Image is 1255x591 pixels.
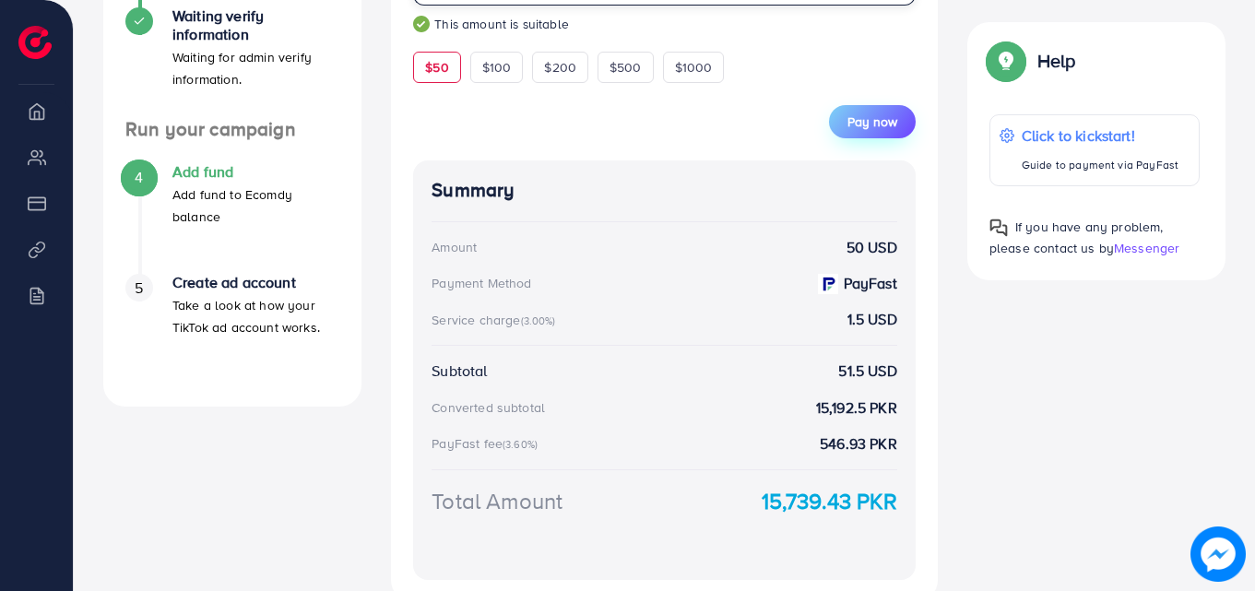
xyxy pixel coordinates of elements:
span: $500 [610,58,642,77]
strong: 50 USD [847,237,897,258]
div: Service charge [432,311,561,329]
div: Payment Method [432,274,531,292]
span: Messenger [1114,239,1179,257]
span: If you have any problem, please contact us by [989,218,1164,257]
span: 4 [135,167,143,188]
strong: 546.93 PKR [820,433,897,455]
strong: PayFast [844,273,897,294]
button: Pay now [829,105,916,138]
small: (3.00%) [521,313,556,328]
span: $50 [425,58,448,77]
strong: 15,192.5 PKR [816,397,897,419]
img: guide [413,16,430,32]
p: Waiting for admin verify information. [172,46,339,90]
strong: 1.5 USD [847,309,897,330]
h4: Summary [432,179,897,202]
p: Click to kickstart! [1022,124,1178,147]
small: This amount is suitable [413,15,916,33]
li: Waiting verify information [103,7,361,118]
span: $200 [544,58,576,77]
h4: Create ad account [172,274,339,291]
strong: 15,739.43 PKR [762,485,897,517]
img: image [1190,526,1246,582]
p: Guide to payment via PayFast [1022,154,1178,176]
div: PayFast fee [432,434,543,453]
h4: Run your campaign [103,118,361,141]
div: Total Amount [432,485,562,517]
h4: Add fund [172,163,339,181]
span: Pay now [847,112,897,131]
img: payment [818,274,838,294]
span: $1000 [675,58,713,77]
small: (3.60%) [503,437,538,452]
div: Converted subtotal [432,398,545,417]
li: Add fund [103,163,361,274]
span: 5 [135,278,143,299]
img: logo [18,26,52,59]
li: Create ad account [103,274,361,384]
div: Amount [432,238,477,256]
img: Popup guide [989,219,1008,237]
h4: Waiting verify information [172,7,339,42]
p: Take a look at how your TikTok ad account works. [172,294,339,338]
img: Popup guide [989,44,1023,77]
strong: 51.5 USD [838,361,896,382]
div: Subtotal [432,361,487,382]
p: Add fund to Ecomdy balance [172,183,339,228]
p: Help [1037,50,1076,72]
span: $100 [482,58,512,77]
